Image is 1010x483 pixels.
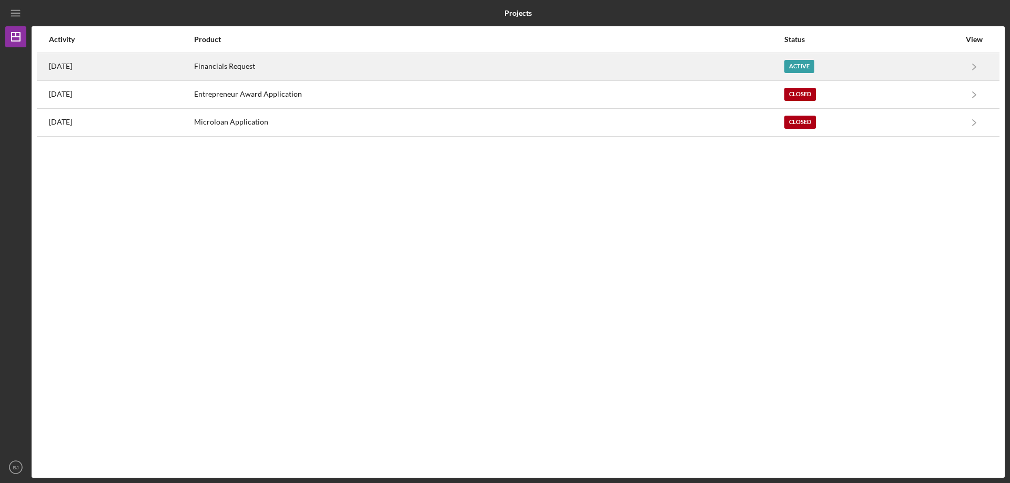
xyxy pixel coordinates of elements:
div: Microloan Application [194,109,783,136]
div: Product [194,35,783,44]
div: Active [784,60,814,73]
time: 2024-04-10 16:04 [49,118,72,126]
div: Activity [49,35,193,44]
div: Closed [784,116,816,129]
time: 2025-02-20 20:45 [49,90,72,98]
div: Entrepreneur Award Application [194,81,783,108]
div: Closed [784,88,816,101]
time: 2025-06-05 18:15 [49,62,72,70]
div: View [961,35,987,44]
text: BJ [13,465,18,470]
b: Projects [504,9,532,17]
button: BJ [5,457,26,478]
div: Status [784,35,960,44]
div: Financials Request [194,54,783,80]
